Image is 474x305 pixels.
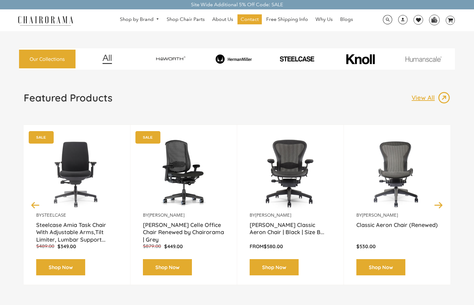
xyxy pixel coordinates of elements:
h1: Featured Products [24,91,112,104]
img: PHOTO-2024-07-09-00-53-10-removebg-preview.png [266,56,328,62]
a: Steelcase Amia Task Chair With Adjustable Arms,Tilt Limiter, Lumbar Support... [36,221,118,237]
img: image_10_1.png [332,53,388,65]
a: Shop Chair Parts [164,14,208,24]
a: Herman Miller Classic Aeron Chair | Black | Size B (Renewed) - chairorama Herman Miller Classic A... [250,134,331,212]
a: Contact [237,14,262,24]
img: image_13.png [438,91,450,104]
span: Free Shipping Info [266,16,308,23]
a: Shop Now [143,259,192,276]
a: Steelcase [42,212,66,218]
a: [PERSON_NAME] [149,212,184,218]
a: Classic Aeron Chair (Renewed) [356,221,438,237]
span: $879.00 [143,243,161,249]
span: Shop Chair Parts [167,16,205,23]
button: Next [433,199,444,210]
span: Contact [241,16,259,23]
span: $489.00 [36,243,54,249]
span: $449.00 [164,243,183,249]
span: About Us [212,16,233,23]
img: image_11.png [393,56,454,61]
a: [PERSON_NAME] [255,212,291,218]
a: [PERSON_NAME] Classic Aeron Chair | Black | Size B... [250,221,331,237]
a: Featured Products [24,91,112,109]
a: Classic Aeron Chair (Renewed) - chairorama Classic Aeron Chair (Renewed) - chairorama [356,134,438,212]
span: $580.00 [264,243,283,249]
a: Amia Chair by chairorama.com Renewed Amia Chair chairorama.com [36,134,118,212]
img: Classic Aeron Chair (Renewed) - chairorama [356,134,438,212]
a: Free Shipping Info [263,14,311,24]
p: by [356,212,438,218]
p: View All [412,94,438,102]
img: WhatsApp_Image_2024-07-12_at_16.23.01.webp [429,15,439,24]
a: [PERSON_NAME] [362,212,398,218]
a: About Us [209,14,236,24]
a: Shop Now [250,259,299,276]
p: From [250,243,331,250]
nav: DesktopNavigation [103,14,370,26]
img: image_12.png [90,54,125,64]
p: by [143,212,224,218]
img: image_7_14f0750b-d084-457f-979a-a1ab9f6582c4.png [140,53,201,66]
a: Herman Miller Celle Office Chair Renewed by Chairorama | Grey - chairorama Herman Miller Celle Of... [143,134,224,212]
img: Herman Miller Classic Aeron Chair | Black | Size B (Renewed) - chairorama [250,134,331,212]
a: Our Collections [19,50,76,69]
a: Shop by Brand [117,15,162,24]
img: Herman Miller Celle Office Chair Renewed by Chairorama | Grey - chairorama [143,134,224,212]
a: Why Us [312,14,336,24]
span: $530.00 [356,243,376,249]
text: SALE [36,135,46,139]
p: by [36,212,118,218]
button: Previous [30,199,41,210]
a: Shop Now [36,259,85,276]
img: chairorama [14,15,77,26]
span: $349.00 [57,243,76,249]
span: Why Us [315,16,333,23]
a: [PERSON_NAME] Celle Office Chair Renewed by Chairorama | Grey [143,221,224,237]
span: Blogs [340,16,353,23]
img: image_8_173eb7e0-7579-41b4-bc8e-4ba0b8ba93e8.png [203,54,264,63]
a: Blogs [337,14,356,24]
a: View All [412,91,450,104]
img: Amia Chair by chairorama.com [38,134,116,212]
text: SALE [143,135,153,139]
p: by [250,212,331,218]
a: Shop Now [356,259,405,276]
